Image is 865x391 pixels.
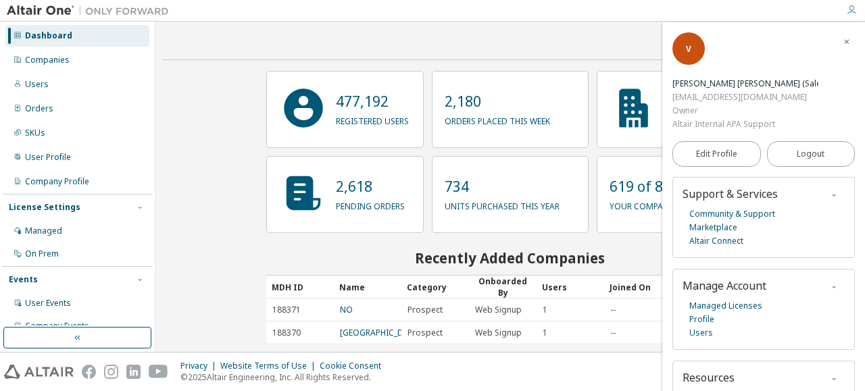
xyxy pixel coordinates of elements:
[610,276,666,298] div: Joined On
[25,103,53,114] div: Orders
[149,365,168,379] img: youtube.svg
[542,276,599,298] div: Users
[126,365,141,379] img: linkedin.svg
[610,197,702,212] p: your company usage
[445,91,550,111] p: 2,180
[672,118,818,131] div: Altair Internal APA Support
[689,326,713,340] a: Users
[340,304,353,315] a: NO
[407,276,464,298] div: Category
[672,104,818,118] div: Owner
[340,327,421,338] a: [GEOGRAPHIC_DATA]
[25,128,45,138] div: SKUs
[445,197,560,212] p: units purchased this year
[220,361,320,371] div: Website Terms of Use
[445,176,560,197] p: 734
[474,276,531,298] div: Onboarded By
[25,321,89,332] div: Company Events
[610,176,702,197] p: 619 of 8120
[543,305,547,315] span: 1
[25,226,62,236] div: Managed
[320,361,389,371] div: Cookie Consent
[610,328,616,338] span: --
[25,55,70,66] div: Companies
[683,370,735,385] span: Resources
[683,278,766,293] span: Manage Account
[25,298,71,309] div: User Events
[25,152,71,163] div: User Profile
[672,77,818,90] div: Vrinda Puneesh (Sales admin)
[180,361,220,371] div: Privacy
[25,79,49,90] div: Users
[672,90,818,104] div: [EMAIL_ADDRESS][DOMAIN_NAME]
[672,141,761,167] a: Edit Profile
[104,365,118,379] img: instagram.svg
[445,111,550,127] p: orders placed this week
[689,313,714,326] a: Profile
[696,149,737,159] span: Edit Profile
[689,207,775,221] a: Community & Support
[407,305,443,315] span: Prospect
[180,371,389,383] p: © 2025 Altair Engineering, Inc. All Rights Reserved.
[407,328,443,338] span: Prospect
[336,197,405,212] p: pending orders
[9,274,38,285] div: Events
[25,176,89,187] div: Company Profile
[339,276,396,298] div: Name
[689,234,743,248] a: Altair Connect
[336,111,409,127] p: registered users
[610,305,616,315] span: --
[767,141,856,167] button: Logout
[7,4,176,18] img: Altair One
[797,147,824,161] span: Logout
[272,305,301,315] span: 188371
[336,176,405,197] p: 2,618
[475,328,522,338] span: Web Signup
[686,43,691,55] span: V
[25,249,59,259] div: On Prem
[4,365,74,379] img: altair_logo.svg
[336,91,409,111] p: 477,192
[9,202,80,213] div: License Settings
[272,276,328,298] div: MDH ID
[82,365,96,379] img: facebook.svg
[543,328,547,338] span: 1
[266,249,753,267] h2: Recently Added Companies
[683,186,778,201] span: Support & Services
[272,328,301,338] span: 188370
[25,30,72,41] div: Dashboard
[689,299,762,313] a: Managed Licenses
[475,305,522,315] span: Web Signup
[689,221,737,234] a: Marketplace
